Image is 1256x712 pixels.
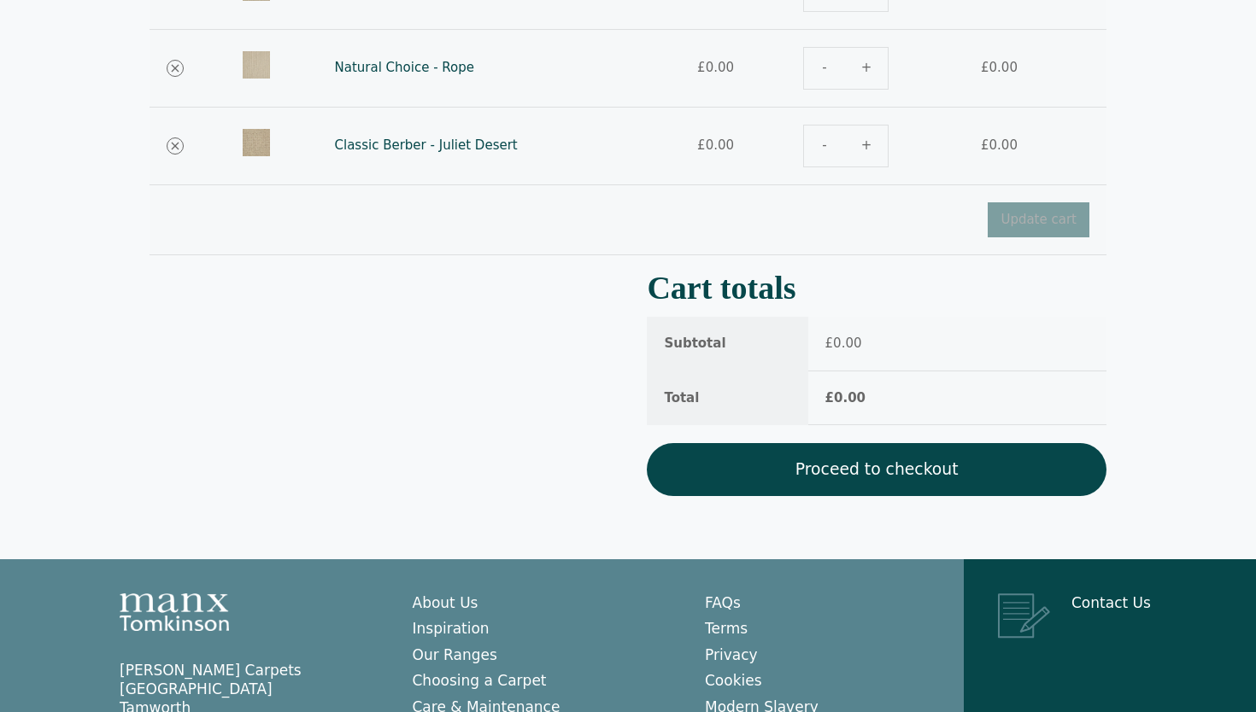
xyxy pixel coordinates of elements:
[413,672,547,689] a: Choosing a Carpet
[697,60,734,75] bdi: 0.00
[413,646,497,663] a: Our Ranges
[825,390,834,406] span: £
[981,60,1018,75] bdi: 0.00
[647,317,807,371] th: Subtotal
[697,60,706,75] span: £
[981,137,1018,153] bdi: 0.00
[705,594,741,611] a: FAQs
[705,620,748,637] a: Terms
[825,390,866,406] bdi: 0.00
[243,129,270,156] img: Classic Berber - Juliet Desert
[120,593,229,631] img: Manx Tomkinson Logo
[413,620,490,637] a: Inspiration
[705,672,762,689] a: Cookies
[243,51,270,79] img: Natural Choice - Rope
[335,60,475,75] a: Natural Choice - Rope
[647,276,1106,301] h2: Cart totals
[335,137,518,153] a: Classic Berber - Juliet Desert
[705,646,758,663] a: Privacy
[988,202,1089,237] button: Update cart
[825,336,862,351] bdi: 0.00
[981,60,989,75] span: £
[413,594,478,611] a: About Us
[647,371,807,426] th: Total
[697,137,706,153] span: £
[1071,594,1151,611] a: Contact Us
[647,443,1106,496] a: Proceed to checkout
[697,137,734,153] bdi: 0.00
[825,336,834,351] span: £
[981,137,989,153] span: £
[167,60,184,77] a: Remove Natural Choice - Rope from cart
[167,137,184,155] a: Remove Classic Berber - Juliet Desert from cart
